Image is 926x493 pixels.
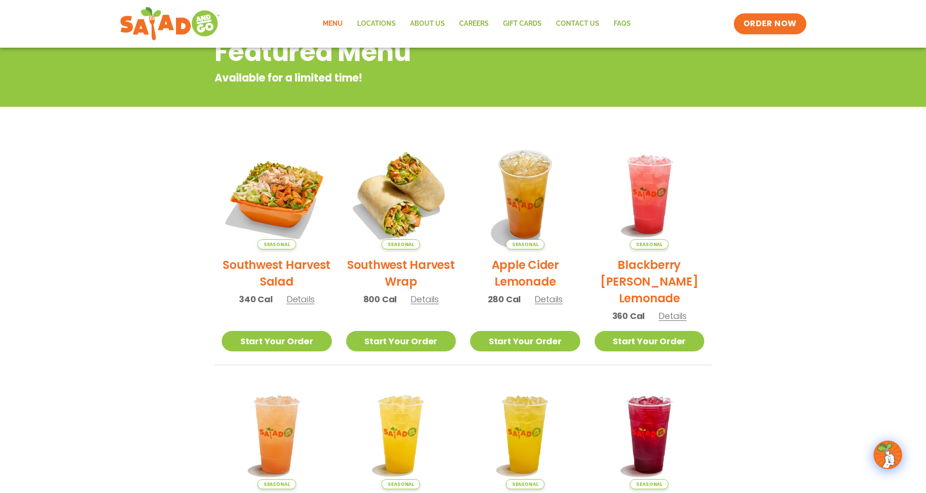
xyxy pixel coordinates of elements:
[658,310,687,322] span: Details
[403,13,452,35] a: About Us
[875,442,901,468] img: wpChatIcon
[222,257,332,290] h2: Southwest Harvest Salad
[411,293,439,305] span: Details
[595,380,705,490] img: Product photo for Black Cherry Orchard Lemonade
[222,331,332,351] a: Start Your Order
[470,257,580,290] h2: Apple Cider Lemonade
[470,380,580,490] img: Product photo for Mango Grove Lemonade
[630,479,669,489] span: Seasonal
[346,139,456,249] img: Product photo for Southwest Harvest Wrap
[595,139,705,249] img: Product photo for Blackberry Bramble Lemonade
[316,13,350,35] a: Menu
[257,239,296,249] span: Seasonal
[215,33,635,72] h2: Featured Menu
[257,479,296,489] span: Seasonal
[549,13,607,35] a: Contact Us
[381,239,420,249] span: Seasonal
[506,239,545,249] span: Seasonal
[363,293,397,306] span: 800 Cal
[630,239,669,249] span: Seasonal
[506,479,545,489] span: Seasonal
[346,257,456,290] h2: Southwest Harvest Wrap
[452,13,496,35] a: Careers
[346,331,456,351] a: Start Your Order
[470,331,580,351] a: Start Your Order
[287,293,315,305] span: Details
[496,13,549,35] a: GIFT CARDS
[535,293,563,305] span: Details
[239,293,273,306] span: 340 Cal
[350,13,403,35] a: Locations
[607,13,638,35] a: FAQs
[316,13,638,35] nav: Menu
[595,257,705,307] h2: Blackberry [PERSON_NAME] Lemonade
[734,13,806,34] a: ORDER NOW
[346,380,456,490] img: Product photo for Sunkissed Yuzu Lemonade
[222,139,332,249] img: Product photo for Southwest Harvest Salad
[222,380,332,490] img: Product photo for Summer Stone Fruit Lemonade
[120,5,220,43] img: new-SAG-logo-768×292
[488,293,521,306] span: 280 Cal
[470,139,580,249] img: Product photo for Apple Cider Lemonade
[215,70,635,86] p: Available for a limited time!
[612,309,645,322] span: 360 Cal
[595,331,705,351] a: Start Your Order
[381,479,420,489] span: Seasonal
[743,18,797,30] span: ORDER NOW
